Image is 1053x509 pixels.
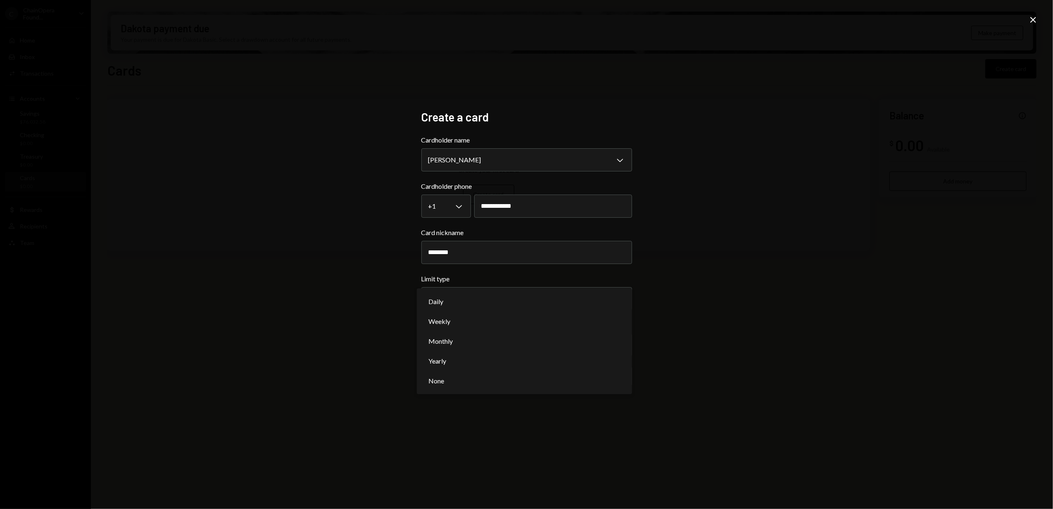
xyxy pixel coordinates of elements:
label: Cardholder name [421,135,632,145]
span: Yearly [428,356,446,366]
label: Cardholder phone [421,181,632,191]
button: Cardholder name [421,148,632,171]
button: Limit type [421,287,632,310]
label: Limit type [421,274,632,284]
label: Card nickname [421,228,632,238]
span: Monthly [428,336,453,346]
span: None [428,376,444,386]
span: Daily [428,297,443,307]
h2: Create a card [421,109,632,125]
span: Weekly [428,316,450,326]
